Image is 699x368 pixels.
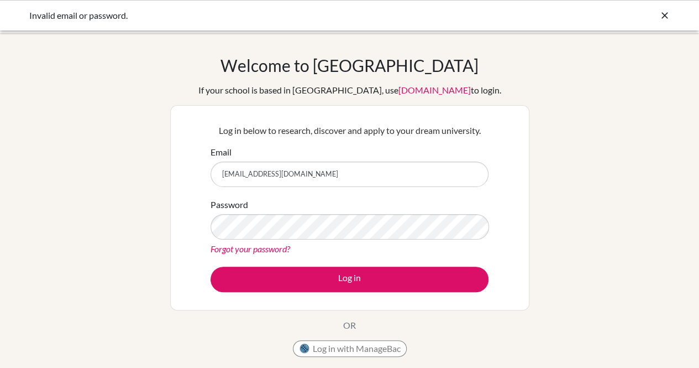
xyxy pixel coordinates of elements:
[293,340,407,357] button: Log in with ManageBac
[211,267,488,292] button: Log in
[211,124,488,137] p: Log in below to research, discover and apply to your dream university.
[661,330,688,357] iframe: Intercom live chat
[211,198,248,211] label: Password
[211,146,232,159] label: Email
[343,319,356,332] p: OR
[29,9,504,22] div: Invalid email or password.
[211,243,290,254] a: Forgot your password?
[198,84,501,97] div: If your school is based in [GEOGRAPHIC_DATA], use to login.
[398,85,471,95] a: [DOMAIN_NAME]
[220,55,479,75] h1: Welcome to [GEOGRAPHIC_DATA]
